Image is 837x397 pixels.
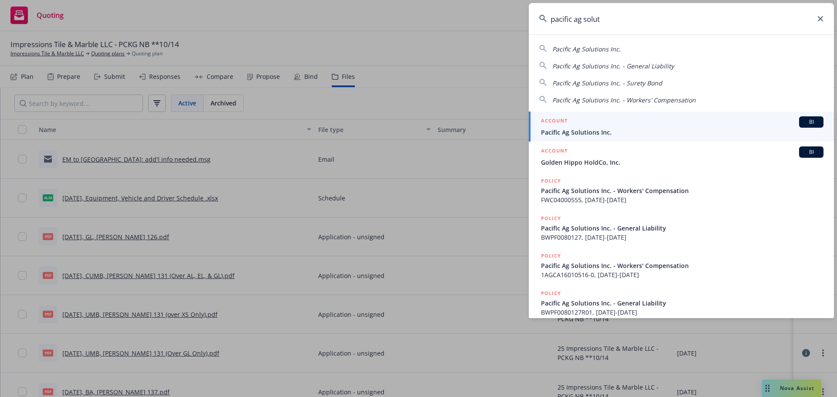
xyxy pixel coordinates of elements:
span: Pacific Ag Solutions Inc. - General Liability [541,224,823,233]
a: POLICYPacific Ag Solutions Inc. - Workers' Compensation1AGCA16010516-0, [DATE]-[DATE] [529,247,834,284]
span: 1AGCA16010516-0, [DATE]-[DATE] [541,270,823,279]
h5: ACCOUNT [541,116,568,127]
span: Pacific Ag Solutions Inc. - Surety Bond [552,79,662,87]
h5: POLICY [541,251,561,260]
span: Pacific Ag Solutions Inc. - Workers' Compensation [541,186,823,195]
h5: POLICY [541,214,561,223]
span: BWPF0080127R01, [DATE]-[DATE] [541,308,823,317]
span: BI [803,118,820,126]
a: POLICYPacific Ag Solutions Inc. - General LiabilityBWPF0080127, [DATE]-[DATE] [529,209,834,247]
span: Pacific Ag Solutions Inc. - General Liability [552,62,674,70]
h5: POLICY [541,176,561,185]
span: Pacific Ag Solutions Inc. - Workers' Compensation [541,261,823,270]
span: FWC04000555, [DATE]-[DATE] [541,195,823,204]
a: ACCOUNTBIPacific Ag Solutions Inc. [529,112,834,142]
h5: ACCOUNT [541,146,568,157]
span: Pacific Ag Solutions Inc. [552,45,621,53]
span: Pacific Ag Solutions Inc. [541,128,823,137]
span: BWPF0080127, [DATE]-[DATE] [541,233,823,242]
h5: POLICY [541,289,561,298]
span: Pacific Ag Solutions Inc. - Workers' Compensation [552,96,696,104]
span: Pacific Ag Solutions Inc. - General Liability [541,299,823,308]
a: POLICYPacific Ag Solutions Inc. - General LiabilityBWPF0080127R01, [DATE]-[DATE] [529,284,834,322]
input: Search... [529,3,834,34]
a: POLICYPacific Ag Solutions Inc. - Workers' CompensationFWC04000555, [DATE]-[DATE] [529,172,834,209]
span: Golden Hippo HoldCo, Inc. [541,158,823,167]
a: ACCOUNTBIGolden Hippo HoldCo, Inc. [529,142,834,172]
span: BI [803,148,820,156]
